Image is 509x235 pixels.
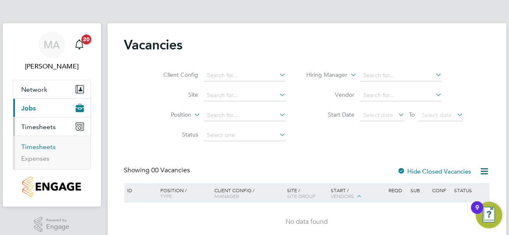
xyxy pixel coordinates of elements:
[150,91,198,98] label: Site
[143,111,191,119] label: Position
[214,193,239,199] span: Manager
[34,217,69,233] a: Powered byEngage
[363,111,393,119] span: Select date
[285,183,329,203] div: Site /
[204,90,286,101] input: Search for...
[71,32,88,58] a: 20
[307,111,354,118] label: Start Date
[150,71,198,78] label: Client Config
[13,117,91,136] button: Timesheets
[204,130,286,141] input: Select one
[13,32,91,71] a: MA[PERSON_NAME]
[422,111,452,119] span: Select date
[160,193,172,199] span: Type
[81,34,91,44] span: 20
[406,109,417,120] span: To
[430,183,452,197] div: Conf
[124,37,183,53] h2: Vacancies
[307,91,354,98] label: Vendor
[204,70,286,81] input: Search for...
[475,208,479,218] div: 9
[398,167,472,175] label: Hide Closed Vacancies
[13,136,91,169] div: Timesheets
[13,99,91,117] button: Jobs
[22,143,56,151] a: Timesheets
[300,71,347,79] label: Hiring Manager
[22,154,50,162] a: Expenses
[152,166,190,174] span: 00 Vacancies
[13,80,91,98] button: Network
[408,183,430,197] div: Sub
[22,176,81,197] img: countryside-properties-logo-retina.png
[212,183,285,203] div: Client Config /
[22,86,48,93] span: Network
[46,223,69,230] span: Engage
[154,183,212,203] div: Position /
[331,193,354,199] span: Vendors
[3,23,101,207] nav: Main navigation
[476,202,502,228] button: Open Resource Center, 9 new notifications
[125,218,489,226] div: No data found
[22,123,56,131] span: Timesheets
[22,104,36,112] span: Jobs
[46,217,69,224] span: Powered by
[204,110,286,121] input: Search for...
[287,193,315,199] span: Site Group
[124,166,192,175] div: Showing
[452,183,488,197] div: Status
[360,90,442,101] input: Search for...
[387,183,408,197] div: Reqd
[125,183,155,197] div: ID
[360,70,442,81] input: Search for...
[329,183,387,204] div: Start /
[13,176,91,197] a: Go to home page
[150,131,198,138] label: Status
[13,61,91,71] span: Mark Ablett
[44,39,60,50] span: MA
